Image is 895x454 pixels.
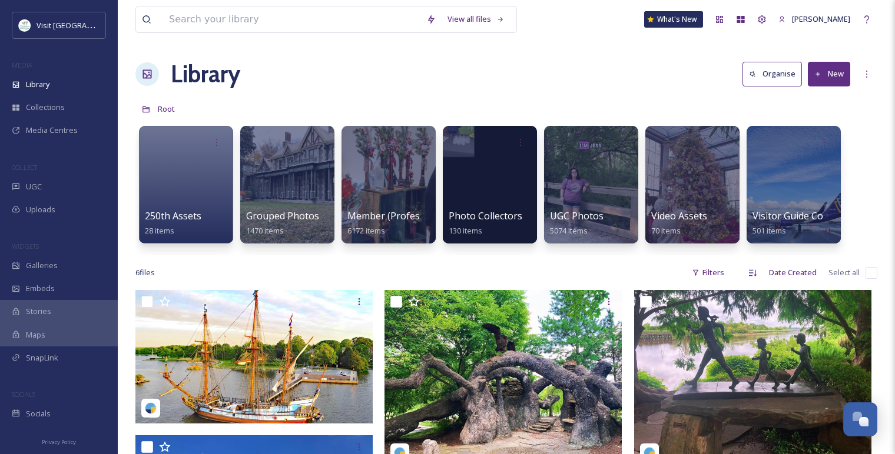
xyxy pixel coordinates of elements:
span: [PERSON_NAME] [792,14,850,24]
span: SOCIALS [12,390,35,399]
a: [PERSON_NAME] [773,8,856,31]
span: 1470 items [246,225,284,236]
a: 250th Assets28 items [145,211,201,236]
span: 70 items [651,225,681,236]
span: Visitor Guide Content [753,209,847,222]
span: UGC [26,181,42,192]
a: UGC Photos5074 items [550,211,604,236]
input: Search your library [163,6,420,32]
span: Embeds [26,283,55,294]
span: Visit [GEOGRAPHIC_DATA] [37,19,128,31]
span: Maps [26,329,45,340]
img: download%20%281%29.jpeg [19,19,31,31]
a: What's New [644,11,703,28]
a: Photo Collectors130 items [449,211,522,236]
a: Root [158,102,175,116]
div: Filters [686,261,730,284]
span: 6172 items [347,225,385,236]
a: Video Assets70 items [651,211,707,236]
a: Visitor Guide Content501 items [753,211,847,236]
span: Socials [26,408,51,419]
a: View all files [442,8,511,31]
a: Organise [742,62,808,86]
span: MEDIA [12,61,32,69]
span: Media Centres [26,125,78,136]
button: New [808,62,850,86]
a: Member (Professional)6172 items [347,211,449,236]
a: Library [171,56,240,92]
span: UGC Photos [550,209,604,222]
span: Collections [26,102,65,113]
span: COLLECT [12,163,37,172]
span: Library [26,79,49,90]
span: Uploads [26,204,55,215]
button: Organise [742,62,802,86]
span: Member (Professional) [347,209,449,222]
img: kalmar.nyckel-17897259633147400.jpeg [135,290,373,423]
span: SnapLink [26,352,58,363]
span: Root [158,104,175,114]
a: Grouped Photos1470 items [246,211,319,236]
span: Stories [26,306,51,317]
img: snapsea-logo.png [145,402,157,414]
span: Select all [828,267,860,278]
span: 28 items [145,225,174,236]
span: WIDGETS [12,242,39,251]
span: Photo Collectors [449,209,522,222]
span: Galleries [26,260,58,271]
span: Privacy Policy [42,438,76,446]
span: Video Assets [651,209,707,222]
span: 5074 items [550,225,588,236]
span: 501 items [753,225,786,236]
div: Date Created [763,261,823,284]
a: Privacy Policy [42,434,76,448]
span: 130 items [449,225,482,236]
button: Open Chat [843,402,877,436]
span: 250th Assets [145,209,201,222]
span: 6 file s [135,267,155,278]
span: Grouped Photos [246,209,319,222]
